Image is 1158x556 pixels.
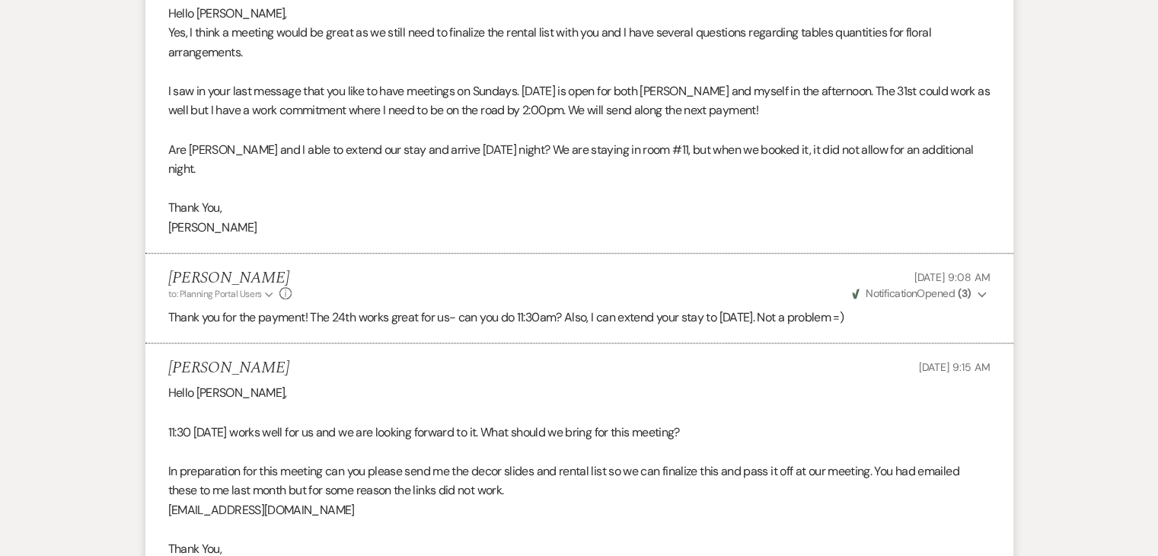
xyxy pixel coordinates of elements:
[168,423,991,443] p: 11:30 [DATE] works well for us and we are looking forward to it. What should we bring for this me...
[914,270,990,284] span: [DATE] 9:08 AM
[168,23,991,62] p: Yes, I think a meeting would be great as we still need to finalize the rental list with you and I...
[852,286,971,300] span: Opened
[168,81,991,120] p: I saw in your last message that you like to have meetings on Sundays. [DATE] is open for both [PE...
[168,500,991,520] p: [EMAIL_ADDRESS][DOMAIN_NAME]
[168,288,262,300] span: to: Planning Portal Users
[168,4,991,24] p: Hello [PERSON_NAME],
[850,286,991,302] button: NotificationOpened (3)
[168,198,991,218] p: Thank You,
[918,360,990,374] span: [DATE] 9:15 AM
[168,140,991,179] p: Are [PERSON_NAME] and I able to extend our stay and arrive [DATE] night? We are staying in room #...
[168,308,991,328] p: Thank you for the payment! The 24th works great for us- can you do 11:30am? Also, I can extend yo...
[168,383,991,403] p: Hello [PERSON_NAME],
[866,286,917,300] span: Notification
[168,287,276,301] button: to: Planning Portal Users
[168,218,991,238] p: [PERSON_NAME]
[168,269,292,288] h5: [PERSON_NAME]
[957,286,971,300] strong: ( 3 )
[168,359,289,378] h5: [PERSON_NAME]
[168,462,991,500] p: In preparation for this meeting can you please send me the decor slides and rental list so we can...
